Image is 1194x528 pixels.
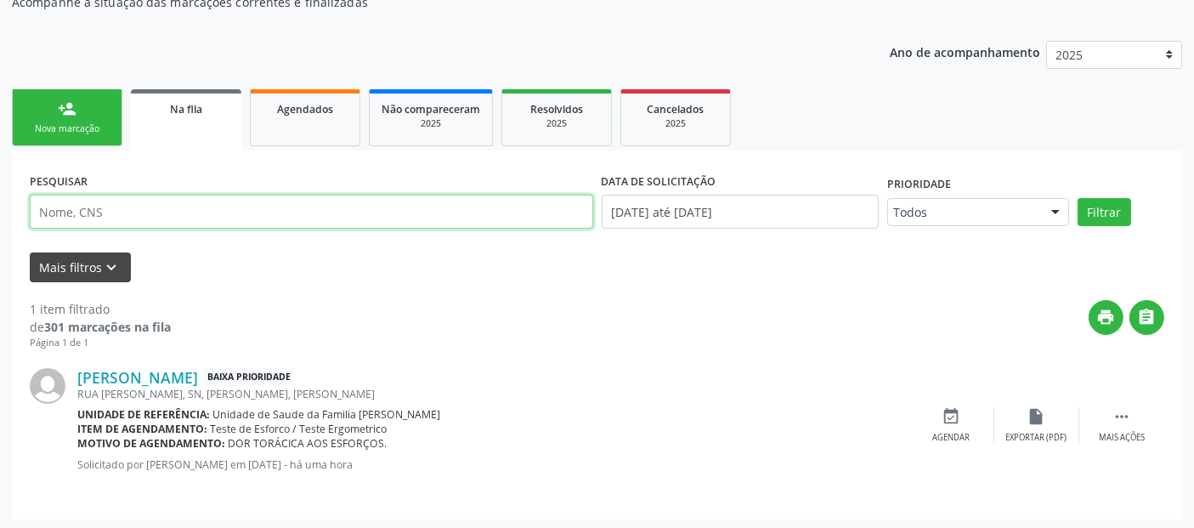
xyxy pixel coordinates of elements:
i: keyboard_arrow_down [103,258,122,277]
span: Unidade de Saude da Familia [PERSON_NAME] [213,407,441,422]
strong: 301 marcações na fila [44,319,171,335]
div: Mais ações [1099,432,1145,444]
div: 1 item filtrado [30,300,171,318]
div: Nova marcação [25,122,110,135]
span: Cancelados [648,102,705,116]
span: Resolvidos [530,102,583,116]
div: Página 1 de 1 [30,336,171,350]
span: Agendados [277,102,333,116]
div: person_add [58,99,76,118]
b: Item de agendamento: [77,422,207,436]
img: img [30,368,65,404]
i: print [1097,308,1116,326]
span: Todos [893,204,1034,221]
label: Prioridade [887,172,951,198]
p: Ano de acompanhamento [890,41,1040,62]
button: Mais filtroskeyboard_arrow_down [30,253,131,282]
div: de [30,318,171,336]
i:  [1112,407,1131,426]
span: DOR TORÁCICA AOS ESFORÇOS. [229,436,388,451]
div: Exportar (PDF) [1006,432,1067,444]
a: [PERSON_NAME] [77,368,198,387]
button: print [1089,300,1123,335]
input: Selecione um intervalo [602,195,879,229]
button:  [1129,300,1164,335]
span: Teste de Esforco / Teste Ergometrico [211,422,388,436]
i: event_available [942,407,961,426]
i: insert_drive_file [1027,407,1046,426]
p: Solicitado por [PERSON_NAME] em [DATE] - há uma hora [77,457,909,472]
div: Agendar [933,432,970,444]
input: Nome, CNS [30,195,593,229]
label: PESQUISAR [30,168,88,195]
label: DATA DE SOLICITAÇÃO [602,168,716,195]
div: 2025 [382,117,480,130]
b: Unidade de referência: [77,407,210,422]
div: 2025 [514,117,599,130]
i:  [1138,308,1157,326]
span: Na fila [170,102,202,116]
div: RUA [PERSON_NAME], SN, [PERSON_NAME], [PERSON_NAME] [77,387,909,401]
div: 2025 [633,117,718,130]
span: Não compareceram [382,102,480,116]
b: Motivo de agendamento: [77,436,225,451]
button: Filtrar [1078,198,1131,227]
span: Baixa Prioridade [204,368,294,386]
